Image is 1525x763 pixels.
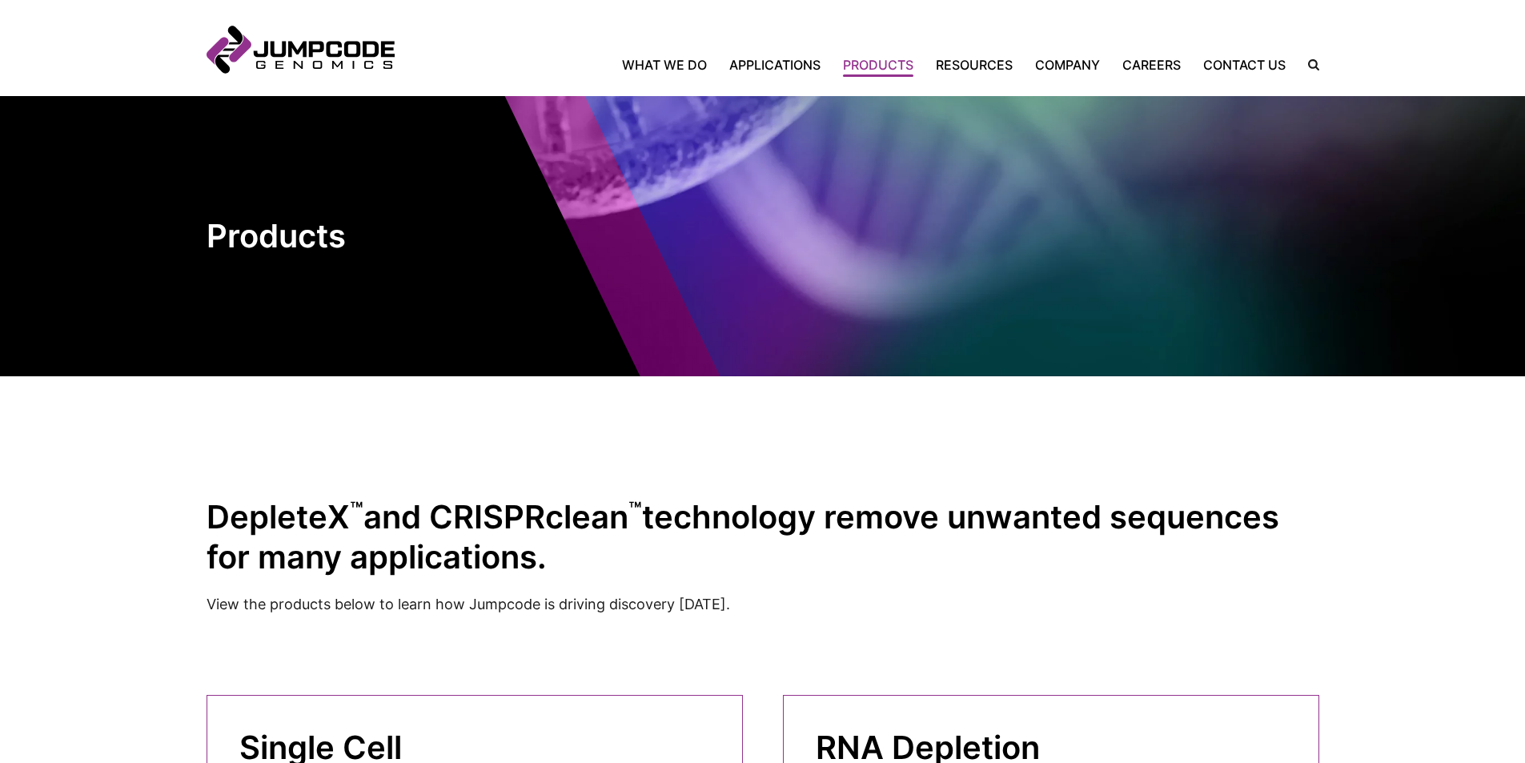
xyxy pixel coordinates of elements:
[1024,55,1111,74] a: Company
[1111,55,1192,74] a: Careers
[1192,55,1297,74] a: Contact Us
[207,216,495,256] h1: Products
[718,55,832,74] a: Applications
[832,55,925,74] a: Products
[1297,59,1319,70] label: Search the site.
[207,496,1319,577] h2: DepleteX and CRISPRclean technology remove unwanted sequences for many applications.
[925,55,1024,74] a: Resources
[207,593,1319,615] p: View the products below to learn how Jumpcode is driving discovery [DATE].
[622,55,718,74] a: What We Do
[395,55,1297,74] nav: Primary Navigation
[350,496,363,522] sup: ™
[628,496,642,522] sup: ™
